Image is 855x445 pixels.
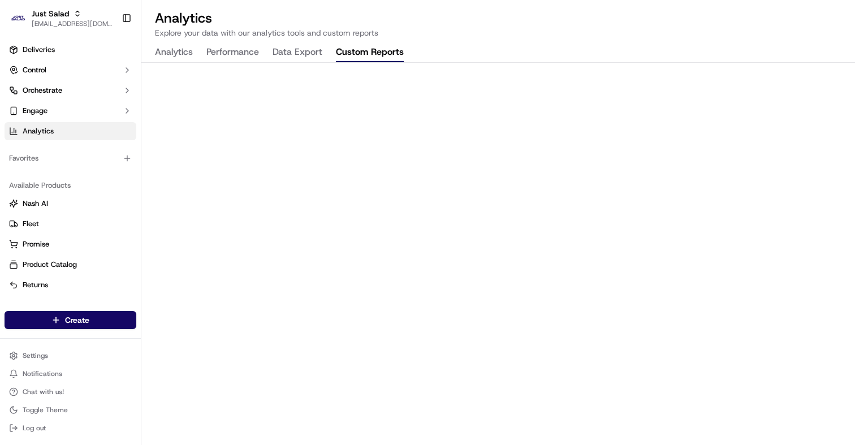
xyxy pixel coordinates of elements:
[5,81,136,100] button: Orchestrate
[11,223,20,232] div: 📗
[23,405,68,414] span: Toggle Theme
[336,43,404,62] button: Custom Reports
[141,63,855,445] iframe: Custom Reports
[107,222,182,234] span: API Documentation
[23,387,64,396] span: Chat with us!
[158,175,182,184] span: [DATE]
[113,250,137,258] span: Pylon
[65,314,89,326] span: Create
[5,366,136,382] button: Notifications
[192,111,206,125] button: Start new chat
[23,45,55,55] span: Deliveries
[96,223,105,232] div: 💻
[5,176,136,195] div: Available Products
[91,218,186,238] a: 💻API Documentation
[9,198,132,209] a: Nash AI
[23,351,48,360] span: Settings
[5,348,136,364] button: Settings
[5,61,136,79] button: Control
[9,219,132,229] a: Fleet
[23,222,87,234] span: Knowledge Base
[5,122,136,140] a: Analytics
[5,402,136,418] button: Toggle Theme
[9,280,132,290] a: Returns
[5,276,136,294] button: Returns
[32,19,113,28] button: [EMAIL_ADDRESS][DOMAIN_NAME]
[11,165,29,183] img: Joana Marie Avellanoza
[7,218,91,238] a: 📗Knowledge Base
[273,43,322,62] button: Data Export
[5,384,136,400] button: Chat with us!
[5,311,136,329] button: Create
[23,85,62,96] span: Orchestrate
[5,149,136,167] div: Favorites
[155,43,193,62] button: Analytics
[5,215,136,233] button: Fleet
[155,27,841,38] p: Explore your data with our analytics tools and custom reports
[5,420,136,436] button: Log out
[23,198,48,209] span: Nash AI
[5,5,117,32] button: Just SaladJust Salad[EMAIL_ADDRESS][DOMAIN_NAME]
[175,145,206,158] button: See all
[155,9,841,27] h2: Analytics
[152,175,156,184] span: •
[35,175,150,184] span: [PERSON_NAME] [PERSON_NAME]
[5,195,136,213] button: Nash AI
[9,239,132,249] a: Promise
[23,369,62,378] span: Notifications
[32,8,69,19] button: Just Salad
[5,102,136,120] button: Engage
[80,249,137,258] a: Powered byPylon
[23,126,54,136] span: Analytics
[206,43,259,62] button: Performance
[23,280,48,290] span: Returns
[23,219,39,229] span: Fleet
[9,260,132,270] a: Product Catalog
[9,14,27,23] img: Just Salad
[5,41,136,59] a: Deliveries
[23,424,46,433] span: Log out
[11,147,76,156] div: Past conversations
[23,260,77,270] span: Product Catalog
[5,256,136,274] button: Product Catalog
[23,106,47,116] span: Engage
[23,239,49,249] span: Promise
[5,235,136,253] button: Promise
[23,65,46,75] span: Control
[23,176,32,185] img: 1736555255976-a54dd68f-1ca7-489b-9aae-adbdc363a1c4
